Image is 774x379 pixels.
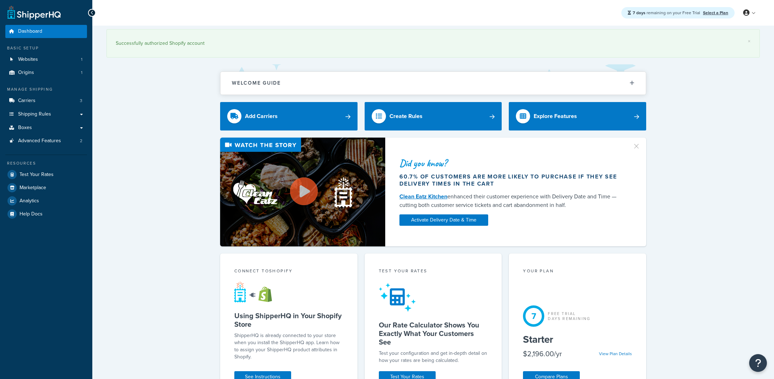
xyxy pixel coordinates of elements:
[523,334,632,345] h5: Starter
[5,45,87,51] div: Basic Setup
[5,66,87,79] a: Origins1
[80,138,82,144] span: 2
[748,38,751,44] a: ×
[399,214,488,226] a: Activate Delivery Date & Time
[18,57,38,63] span: Websites
[379,268,488,276] div: Test your rates
[18,98,36,104] span: Carriers
[5,94,87,107] li: Carriers
[399,192,447,201] a: Clean Eatz Kitchen
[5,168,87,181] a: Test Your Rates
[5,66,87,79] li: Origins
[633,10,701,16] span: remaining on your Free Trial
[5,208,87,220] a: Help Docs
[5,108,87,121] a: Shipping Rules
[234,311,343,329] h5: Using ShipperHQ in Your Shopify Store
[399,158,624,168] div: Did you know?
[220,138,385,247] img: Video thumbnail
[18,70,34,76] span: Origins
[633,10,645,16] strong: 7 days
[749,354,767,372] button: Open Resource Center
[245,111,278,121] div: Add Carriers
[523,268,632,276] div: Your Plan
[399,192,624,209] div: enhanced their customer experience with Delivery Date and Time — cutting both customer service ti...
[80,98,82,104] span: 3
[5,194,87,207] a: Analytics
[232,80,281,86] h2: Welcome Guide
[5,121,87,134] a: Boxes
[399,173,624,187] div: 60.7% of customers are more likely to purchase if they see delivery times in the cart
[234,268,343,276] div: Connect to Shopify
[5,94,87,107] a: Carriers3
[18,125,32,131] span: Boxes
[5,134,87,148] a: Advanced Features2
[220,102,358,130] a: Add Carriers
[20,211,43,217] span: Help Docs
[18,28,42,34] span: Dashboard
[389,111,423,121] div: Create Rules
[509,102,646,130] a: Explore Features
[379,321,488,346] h5: Our Rate Calculator Shows You Exactly What Your Customers See
[379,350,488,364] div: Test your configuration and get in-depth detail on how your rates are being calculated.
[5,86,87,92] div: Manage Shipping
[5,25,87,38] a: Dashboard
[5,53,87,66] a: Websites1
[5,134,87,148] li: Advanced Features
[18,111,51,117] span: Shipping Rules
[18,138,61,144] span: Advanced Features
[20,172,54,178] span: Test Your Rates
[599,351,632,357] a: View Plan Details
[20,198,39,204] span: Analytics
[365,102,502,130] a: Create Rules
[20,185,46,191] span: Marketplace
[523,305,544,327] div: 7
[5,53,87,66] li: Websites
[703,10,728,16] a: Select a Plan
[234,281,279,303] img: connect-shq-shopify-9b9a8c5a.svg
[548,311,590,321] div: Free Trial Days Remaining
[116,38,751,48] div: Successfully authorized Shopify account
[81,57,82,63] span: 1
[5,160,87,166] div: Resources
[234,332,343,361] p: ShipperHQ is already connected to your store when you install the ShipperHQ app. Learn how to ass...
[5,181,87,194] a: Marketplace
[220,72,646,94] button: Welcome Guide
[534,111,577,121] div: Explore Features
[523,349,562,359] div: $2,196.00/yr
[81,70,82,76] span: 1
